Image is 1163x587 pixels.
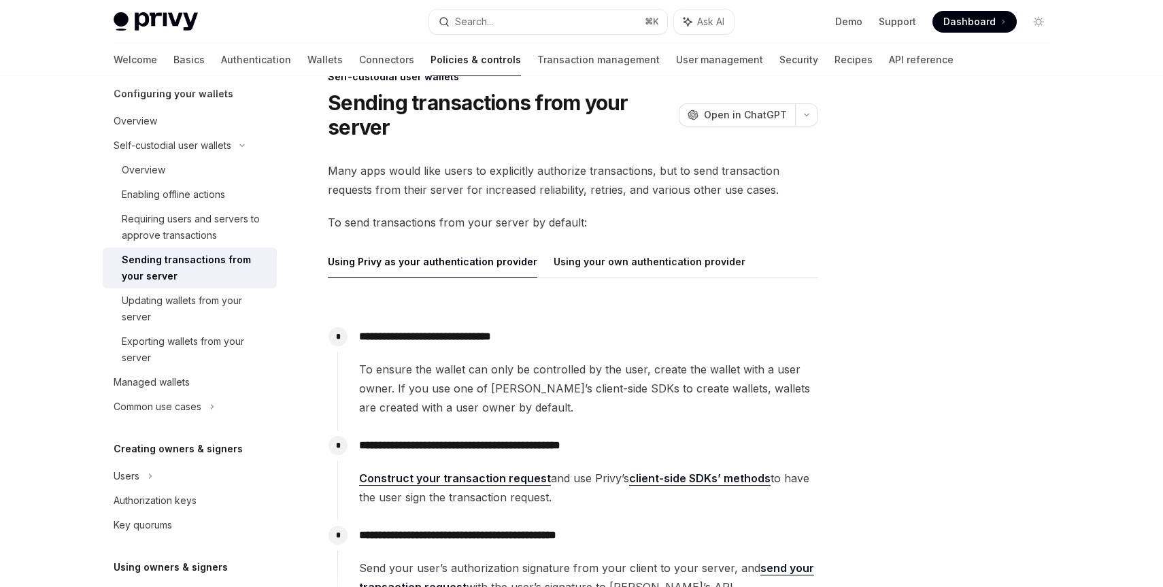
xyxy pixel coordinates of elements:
[114,441,243,457] h5: Creating owners & signers
[779,44,818,76] a: Security
[328,213,818,232] span: To send transactions from your server by default:
[889,44,954,76] a: API reference
[114,399,201,415] div: Common use cases
[676,44,763,76] a: User management
[328,70,818,84] div: Self-custodial user wallets
[704,108,787,122] span: Open in ChatGPT
[114,374,190,390] div: Managed wallets
[122,292,269,325] div: Updating wallets from your server
[122,333,269,366] div: Exporting wallets from your server
[674,10,734,34] button: Ask AI
[103,513,277,537] a: Key quorums
[114,44,157,76] a: Welcome
[103,370,277,395] a: Managed wallets
[879,15,916,29] a: Support
[328,90,673,139] h1: Sending transactions from your server
[359,471,551,486] a: Construct your transaction request
[629,471,771,486] a: client-side SDKs’ methods
[932,11,1017,33] a: Dashboard
[359,469,818,507] span: and use Privy’s to have the user sign the transaction request.
[429,10,667,34] button: Search...⌘K
[103,182,277,207] a: Enabling offline actions
[103,248,277,288] a: Sending transactions from your server
[114,137,231,154] div: Self-custodial user wallets
[359,44,414,76] a: Connectors
[431,44,521,76] a: Policies & controls
[645,16,659,27] span: ⌘ K
[697,15,724,29] span: Ask AI
[307,44,343,76] a: Wallets
[122,186,225,203] div: Enabling offline actions
[122,252,269,284] div: Sending transactions from your server
[835,44,873,76] a: Recipes
[943,15,996,29] span: Dashboard
[103,109,277,133] a: Overview
[103,329,277,370] a: Exporting wallets from your server
[328,161,818,199] span: Many apps would like users to explicitly authorize transactions, but to send transaction requests...
[114,12,198,31] img: light logo
[455,14,493,30] div: Search...
[103,207,277,248] a: Requiring users and servers to approve transactions
[122,211,269,244] div: Requiring users and servers to approve transactions
[103,488,277,513] a: Authorization keys
[114,517,172,533] div: Key quorums
[221,44,291,76] a: Authentication
[359,360,818,417] span: To ensure the wallet can only be controlled by the user, create the wallet with a user owner. If ...
[122,162,165,178] div: Overview
[114,559,228,575] h5: Using owners & signers
[835,15,862,29] a: Demo
[103,288,277,329] a: Updating wallets from your server
[679,103,795,127] button: Open in ChatGPT
[328,246,537,278] button: Using Privy as your authentication provider
[114,492,197,509] div: Authorization keys
[1028,11,1049,33] button: Toggle dark mode
[114,113,157,129] div: Overview
[114,468,139,484] div: Users
[537,44,660,76] a: Transaction management
[103,158,277,182] a: Overview
[173,44,205,76] a: Basics
[554,246,745,278] button: Using your own authentication provider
